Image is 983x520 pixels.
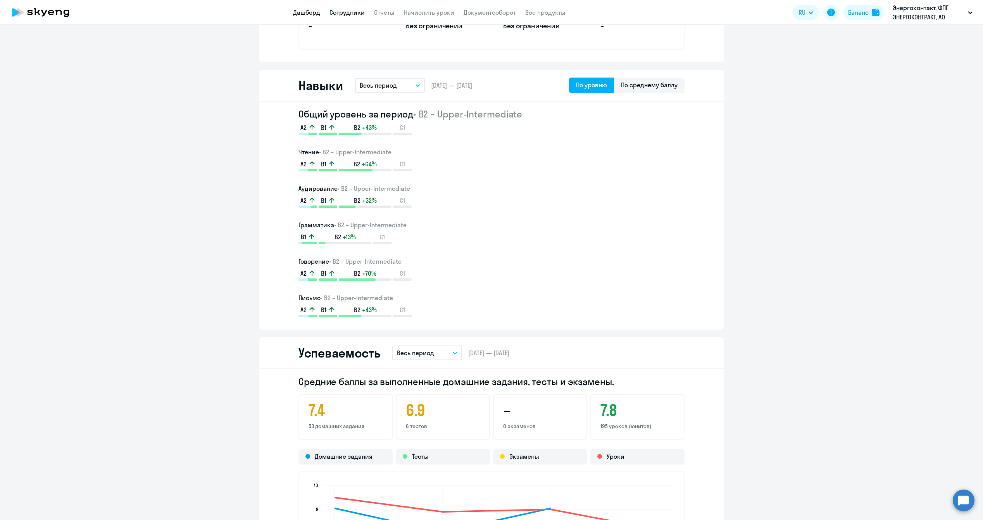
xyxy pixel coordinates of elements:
p: 0 экзаменов [503,423,577,430]
span: B2 [335,233,341,241]
a: Сотрудники [329,9,365,16]
p: Весь период [397,348,434,358]
a: Дашборд [293,9,320,16]
span: • B2 – Upper-Intermediate [413,108,523,120]
a: Отчеты [374,9,395,16]
span: B1 [321,306,326,314]
h3: 6.9 [406,401,480,420]
h3: 7.4 [309,401,383,420]
span: B2 [354,123,360,132]
span: B1 [321,196,326,205]
text: 8 [316,506,318,512]
span: • B2 – Upper-Intermediate [321,294,393,302]
div: Тесты [396,449,490,465]
span: B2 [354,196,360,205]
text: 10 [314,482,318,488]
h3: Чтение [298,147,685,157]
a: Все продукты [525,9,566,16]
span: [DATE] — [DATE] [468,349,509,357]
img: balance [872,9,880,16]
span: • B2 – Upper-Intermediate [334,221,407,229]
span: +13% [343,233,356,241]
span: C1 [400,196,405,205]
span: B1 [321,269,326,278]
span: A2 [300,123,307,132]
p: 195 уроков (юнитов) [600,423,674,430]
span: • B2 – Upper-Intermediate [329,257,402,265]
span: +70% [362,269,376,278]
span: C1 [400,306,405,314]
span: B2 [354,269,360,278]
span: A2 [300,160,307,168]
h3: 7.8 [600,401,674,420]
span: • B2 – Upper-Intermediate [338,185,410,192]
button: Балансbalance [843,5,884,20]
span: B1 [321,123,326,132]
p: – [309,21,383,31]
span: +64% [362,160,377,168]
span: A2 [300,306,307,314]
span: C1 [400,269,405,278]
span: A2 [300,269,307,278]
button: RU [793,5,819,20]
h2: Успеваемость [298,345,380,361]
p: Весь период [360,81,397,90]
span: B2 [354,306,360,314]
p: Энергоконтакт, ФПГ ЭНЕРГОКОНТРАКТ, АО [893,3,965,22]
div: По уровню [576,80,607,90]
span: C1 [400,160,405,168]
span: +43% [362,123,377,132]
h3: Говорение [298,257,685,266]
p: – [600,21,674,31]
h3: Письмо [298,293,685,302]
span: B2 [354,160,360,168]
p: Без ограничений [406,21,480,31]
p: 53 домашних задания [309,423,383,430]
div: По среднему баллу [621,80,678,90]
div: Уроки [590,449,685,465]
div: Домашние задания [298,449,393,465]
p: 6 тестов [406,423,480,430]
span: A2 [300,196,307,205]
h3: Аудирование [298,184,685,193]
span: RU [798,8,805,17]
h2: Навыки [298,78,343,93]
h2: Средние баллы за выполненные домашние задания, тесты и экзамены. [298,375,685,388]
a: Начислить уроки [404,9,454,16]
div: Баланс [848,8,869,17]
span: B1 [301,233,306,241]
span: +43% [362,306,377,314]
h2: Общий уровень за период [298,108,685,120]
h3: Грамматика [298,220,685,230]
span: B1 [321,160,326,168]
span: C1 [400,123,405,132]
a: Документооборот [464,9,516,16]
button: Весь период [355,78,425,93]
div: Экзамены [493,449,587,465]
span: [DATE] — [DATE] [431,81,472,90]
span: • B2 – Upper-Intermediate [319,148,391,156]
h3: – [503,401,577,420]
span: C1 [379,233,385,241]
button: Весь период [392,346,462,360]
span: +32% [362,196,377,205]
p: Без ограничений [503,21,577,31]
button: Энергоконтакт, ФПГ ЭНЕРГОКОНТРАКТ, АО [889,3,976,22]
